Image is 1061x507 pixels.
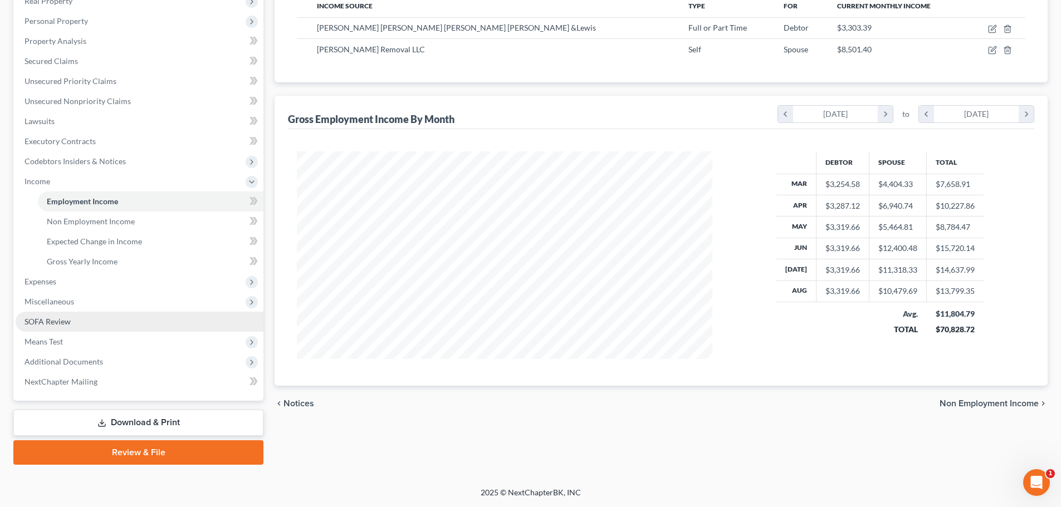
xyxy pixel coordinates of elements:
button: Home [174,4,195,26]
a: Employment Income [38,191,263,211]
button: Upload attachment [53,365,62,373]
div: $3,319.66 [825,221,860,233]
i: chevron_right [878,106,893,122]
i: chevron_left [778,106,793,122]
span: Type [688,2,705,10]
td: $15,720.14 [927,238,984,259]
span: Expected Change in Income [47,237,142,246]
span: Self [688,45,701,54]
span: Spouse [784,45,808,54]
span: Unsecured Priority Claims [25,76,116,86]
span: Executory Contracts [25,136,96,146]
a: SOFA Review [16,312,263,332]
div: $11,318.33 [878,264,917,275]
i: chevron_left [275,399,283,408]
span: Non Employment Income [47,216,135,226]
span: Full or Part Time [688,23,747,32]
div: $12,400.48 [878,243,917,254]
th: Mar [776,174,816,195]
a: Lawsuits [16,111,263,131]
div: $3,319.66 [825,286,860,297]
span: Gross Yearly Income [47,257,118,266]
button: Start recording [71,365,80,373]
th: Jun [776,238,816,259]
div: [DATE] [934,106,1019,122]
div: $10,479.69 [878,286,917,297]
div: 2025 © NextChapterBK, INC [213,487,848,507]
span: to [902,109,910,120]
button: chevron_left Notices [275,399,314,408]
th: Total [927,151,984,174]
td: $13,799.35 [927,280,984,302]
div: Close [195,4,216,24]
button: Send a message… [191,360,209,378]
a: Expected Change in Income [38,232,263,252]
div: $4,404.33 [878,179,917,190]
th: Debtor [816,151,869,174]
a: Property Analysis [16,31,263,51]
span: Codebtors Insiders & Notices [25,156,126,166]
span: $3,303.39 [837,23,872,32]
span: Debtor [784,23,809,32]
th: Apr [776,195,816,216]
span: Lawsuits [25,116,55,126]
th: Aug [776,280,816,302]
a: Review & File [13,440,263,465]
button: Emoji picker [17,365,26,373]
i: chevron_left [919,106,934,122]
i: chevron_right [1039,399,1048,408]
a: Unsecured Nonpriority Claims [16,91,263,111]
span: [PERSON_NAME] Removal LLC [317,45,425,54]
td: $8,784.47 [927,216,984,238]
h1: [PERSON_NAME] [54,6,126,14]
span: Expenses [25,277,56,286]
button: Gif picker [35,365,44,373]
span: Means Test [25,337,63,346]
span: Personal Property [25,16,88,26]
button: Non Employment Income chevron_right [940,399,1048,408]
div: TOTAL [878,324,918,335]
span: $8,501.40 [837,45,872,54]
span: Additional Documents [25,357,103,366]
span: Current Monthly Income [837,2,931,10]
a: Unsecured Priority Claims [16,71,263,91]
span: Miscellaneous [25,297,74,306]
th: [DATE] [776,259,816,280]
span: NextChapter Mailing [25,377,97,386]
iframe: Intercom live chat [1023,469,1050,496]
div: $5,464.81 [878,221,917,233]
a: NextChapter Mailing [16,372,263,392]
div: 🚨ATTN: [GEOGRAPHIC_DATA] of [US_STATE]The court has added a new Credit Counseling Field that we n... [9,87,183,204]
img: Profile image for Katie [32,6,50,24]
div: Avg. [878,308,918,319]
th: May [776,216,816,238]
span: [PERSON_NAME] [PERSON_NAME] [PERSON_NAME] [PERSON_NAME] &Lewis [317,23,596,32]
div: $6,940.74 [878,200,917,211]
i: chevron_right [1019,106,1034,122]
span: 1 [1046,469,1055,478]
div: Katie says… [9,87,214,229]
a: Download & Print [13,410,263,436]
span: Notices [283,399,314,408]
th: Spouse [869,151,927,174]
div: $3,319.66 [825,264,860,275]
span: Income [25,176,50,186]
span: Unsecured Nonpriority Claims [25,96,131,106]
span: SOFA Review [25,317,71,326]
span: Employment Income [47,196,118,206]
b: 🚨ATTN: [GEOGRAPHIC_DATA] of [US_STATE] [18,95,159,115]
div: Gross Employment Income By Month [288,112,454,126]
div: $3,319.66 [825,243,860,254]
a: Non Employment Income [38,211,263,232]
a: Gross Yearly Income [38,252,263,272]
span: Non Employment Income [940,399,1039,408]
div: $3,254.58 [825,179,860,190]
td: $14,637.99 [927,259,984,280]
span: For [784,2,798,10]
div: $3,287.12 [825,200,860,211]
a: Executory Contracts [16,131,263,151]
textarea: Message… [9,341,213,360]
div: [PERSON_NAME] • 7m ago [18,206,107,213]
button: go back [7,4,28,26]
a: Secured Claims [16,51,263,71]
